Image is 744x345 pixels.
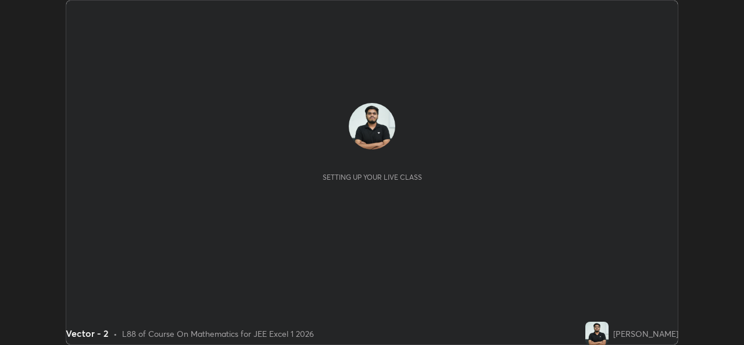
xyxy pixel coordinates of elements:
img: 2098fab6df0148f7b77d104cf44fdb37.jpg [585,322,609,345]
div: • [113,328,117,340]
div: Vector - 2 [66,326,109,340]
div: [PERSON_NAME] [613,328,678,340]
div: L88 of Course On Mathematics for JEE Excel 1 2026 [122,328,314,340]
div: Setting up your live class [323,173,422,182]
img: 2098fab6df0148f7b77d104cf44fdb37.jpg [349,103,395,150]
